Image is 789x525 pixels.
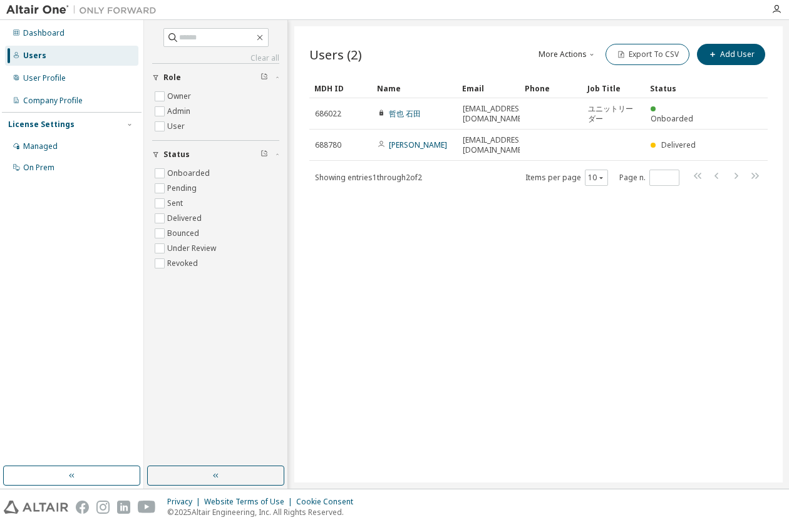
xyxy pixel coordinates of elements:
[167,104,193,119] label: Admin
[117,501,130,514] img: linkedin.svg
[152,53,279,63] a: Clear all
[661,140,696,150] span: Delivered
[651,113,693,124] span: Onboarded
[167,196,185,211] label: Sent
[23,28,64,38] div: Dashboard
[167,226,202,241] label: Bounced
[525,78,577,98] div: Phone
[260,150,268,160] span: Clear filter
[697,44,765,65] button: Add User
[152,64,279,91] button: Role
[152,141,279,168] button: Status
[389,140,447,150] a: [PERSON_NAME]
[76,501,89,514] img: facebook.svg
[606,44,689,65] button: Export To CSV
[315,109,341,119] span: 686022
[138,501,156,514] img: youtube.svg
[538,44,598,65] button: More Actions
[23,96,83,106] div: Company Profile
[204,497,296,507] div: Website Terms of Use
[309,46,362,63] span: Users (2)
[619,170,679,186] span: Page n.
[163,73,181,83] span: Role
[296,497,361,507] div: Cookie Consent
[167,256,200,271] label: Revoked
[23,73,66,83] div: User Profile
[167,211,204,226] label: Delivered
[587,78,640,98] div: Job Title
[315,140,341,150] span: 688780
[23,51,46,61] div: Users
[463,104,526,124] span: [EMAIL_ADDRESS][DOMAIN_NAME]
[167,241,219,256] label: Under Review
[167,497,204,507] div: Privacy
[8,120,75,130] div: License Settings
[167,119,187,134] label: User
[525,170,608,186] span: Items per page
[389,108,421,119] a: 哲也 石田
[462,78,515,98] div: Email
[23,141,58,151] div: Managed
[167,507,361,517] p: © 2025 Altair Engineering, Inc. All Rights Reserved.
[463,135,526,155] span: [EMAIL_ADDRESS][DOMAIN_NAME]
[163,150,190,160] span: Status
[260,73,268,83] span: Clear filter
[588,173,605,183] button: 10
[4,501,68,514] img: altair_logo.svg
[167,166,212,181] label: Onboarded
[315,172,422,183] span: Showing entries 1 through 2 of 2
[314,78,367,98] div: MDH ID
[650,78,703,98] div: Status
[23,163,54,173] div: On Prem
[167,181,199,196] label: Pending
[96,501,110,514] img: instagram.svg
[167,89,193,104] label: Owner
[6,4,163,16] img: Altair One
[588,104,639,124] span: ユニットリーダー
[377,78,452,98] div: Name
